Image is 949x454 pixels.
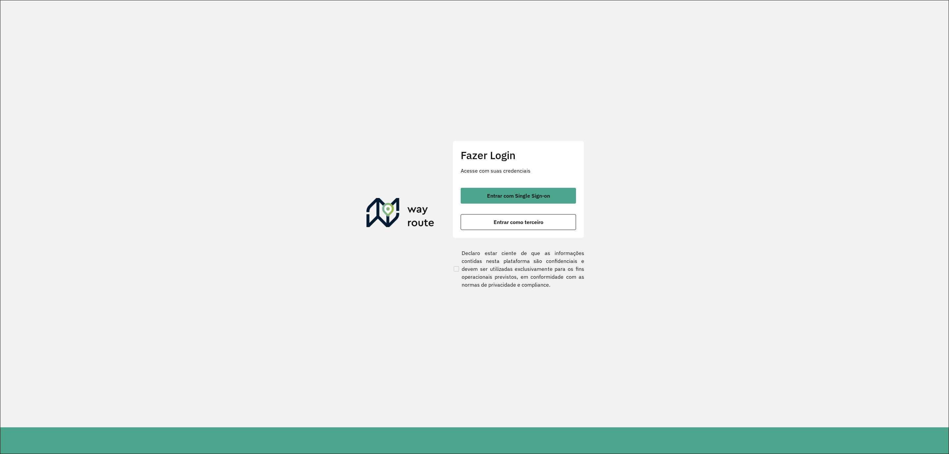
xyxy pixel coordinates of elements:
span: Entrar como terceiro [494,219,543,225]
button: button [461,188,576,204]
label: Declaro estar ciente de que as informações contidas nesta plataforma são confidenciais e devem se... [452,249,584,289]
img: Roteirizador AmbevTech [366,198,434,230]
button: button [461,214,576,230]
h2: Fazer Login [461,149,576,161]
p: Acesse com suas credenciais [461,167,576,175]
span: Entrar com Single Sign-on [487,193,550,198]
